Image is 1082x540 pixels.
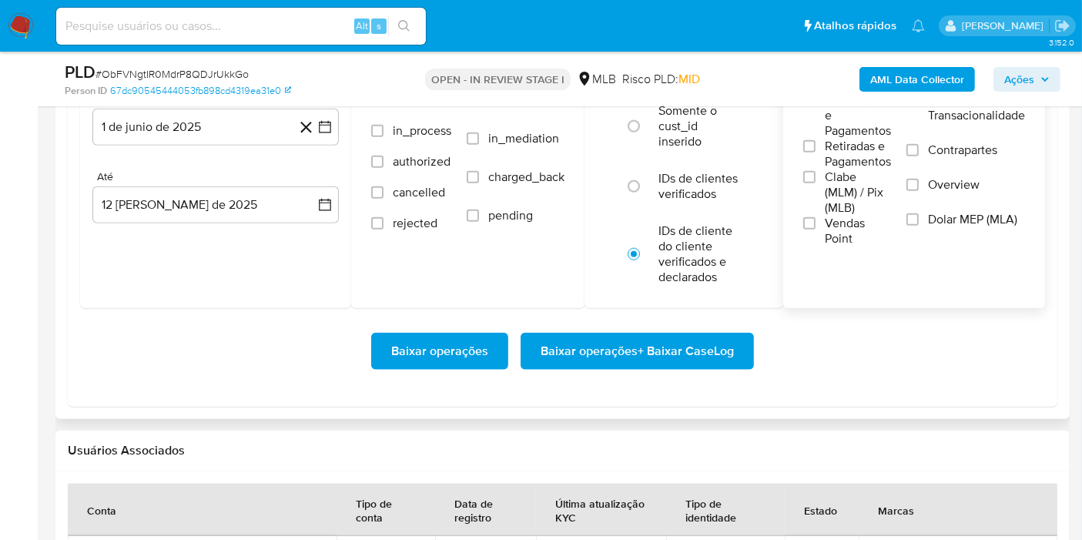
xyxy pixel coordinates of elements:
[622,71,700,88] span: Risco PLD:
[95,66,249,82] span: # ObFVNgtIR0MdrP8QDJrUkkGo
[577,71,616,88] div: MLB
[68,443,1057,458] h2: Usuários Associados
[678,70,700,88] span: MID
[65,59,95,84] b: PLD
[1049,36,1074,49] span: 3.152.0
[859,67,975,92] button: AML Data Collector
[65,84,107,98] b: Person ID
[814,18,896,34] span: Atalhos rápidos
[388,15,420,37] button: search-icon
[377,18,381,33] span: s
[425,69,571,90] p: OPEN - IN REVIEW STAGE I
[356,18,368,33] span: Alt
[110,84,291,98] a: 67dc90545444053fb898cd4319ea31e0
[870,67,964,92] b: AML Data Collector
[1004,67,1034,92] span: Ações
[962,18,1049,33] p: lucas.barboza@mercadolivre.com
[912,19,925,32] a: Notificações
[993,67,1060,92] button: Ações
[1054,18,1070,34] a: Sair
[56,16,426,36] input: Pesquise usuários ou casos...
